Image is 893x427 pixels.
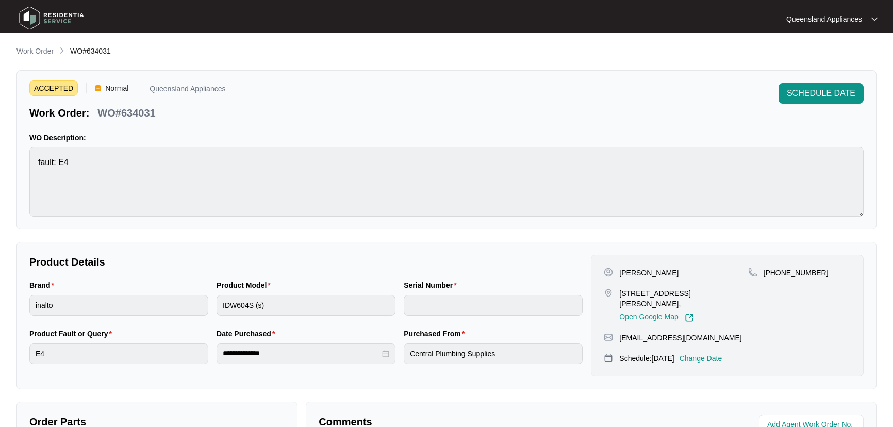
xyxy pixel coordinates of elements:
[619,313,693,322] a: Open Google Map
[404,329,469,339] label: Purchased From
[779,83,864,104] button: SCHEDULE DATE
[29,255,583,269] p: Product Details
[604,288,613,298] img: map-pin
[29,295,208,316] input: Brand
[685,313,694,322] img: Link-External
[619,353,674,364] p: Schedule: [DATE]
[787,87,855,100] span: SCHEDULE DATE
[619,333,741,343] p: [EMAIL_ADDRESS][DOMAIN_NAME]
[29,80,78,96] span: ACCEPTED
[95,85,101,91] img: Vercel Logo
[29,133,864,143] p: WO Description:
[223,348,380,359] input: Date Purchased
[150,85,225,96] p: Queensland Appliances
[604,353,613,363] img: map-pin
[29,147,864,217] textarea: fault: E4
[619,268,679,278] p: [PERSON_NAME]
[786,14,862,24] p: Queensland Appliances
[217,329,279,339] label: Date Purchased
[680,353,722,364] p: Change Date
[29,329,116,339] label: Product Fault or Query
[16,46,54,56] p: Work Order
[14,46,56,57] a: Work Order
[217,295,395,316] input: Product Model
[619,288,748,309] p: [STREET_ADDRESS][PERSON_NAME],
[604,333,613,342] img: map-pin
[29,343,208,364] input: Product Fault or Query
[217,280,275,290] label: Product Model
[15,3,88,34] img: residentia service logo
[404,295,583,316] input: Serial Number
[70,47,111,55] span: WO#634031
[404,343,583,364] input: Purchased From
[29,280,58,290] label: Brand
[58,46,66,55] img: chevron-right
[748,268,757,277] img: map-pin
[604,268,613,277] img: user-pin
[29,106,89,120] p: Work Order:
[101,80,133,96] span: Normal
[404,280,460,290] label: Serial Number
[871,17,878,22] img: dropdown arrow
[97,106,155,120] p: WO#634031
[764,268,829,278] p: [PHONE_NUMBER]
